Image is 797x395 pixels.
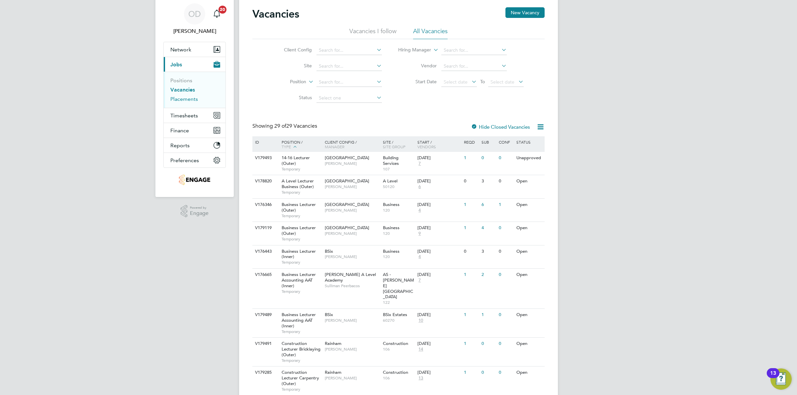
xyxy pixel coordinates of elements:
[398,79,437,85] label: Start Date
[164,72,225,108] div: Jobs
[417,231,422,236] span: 9
[413,27,448,39] li: All Vacancies
[417,249,461,254] div: [DATE]
[253,152,277,164] div: V179493
[170,96,198,102] a: Placements
[253,199,277,211] div: V176346
[325,318,380,323] span: [PERSON_NAME]
[282,202,316,213] span: Business Lecturer (Outer)
[515,152,544,164] div: Unapproved
[164,138,225,153] button: Reports
[253,175,277,187] div: V178820
[325,144,344,149] span: Manager
[480,338,497,350] div: 0
[325,161,380,166] span: [PERSON_NAME]
[480,309,497,321] div: 1
[274,47,312,53] label: Client Config
[325,155,369,161] span: [GEOGRAPHIC_DATA]
[497,175,514,187] div: 0
[316,94,382,103] input: Select one
[383,225,399,230] span: Business
[282,155,310,166] span: 14-16 Lecturer (Outer)
[393,47,431,53] label: Hiring Manager
[253,245,277,258] div: V176443
[441,62,507,71] input: Search for...
[490,79,514,85] span: Select date
[323,136,381,152] div: Client Config /
[398,63,437,69] label: Vendor
[164,108,225,123] button: Timesheets
[253,222,277,234] div: V179119
[316,78,382,87] input: Search for...
[417,278,422,283] span: 7
[282,289,321,294] span: Temporary
[210,3,223,25] a: 20
[325,369,341,375] span: Rainham
[181,205,209,218] a: Powered byEngage
[282,144,291,149] span: Type
[163,3,226,35] a: OD[PERSON_NAME]
[170,112,198,119] span: Timesheets
[770,373,776,382] div: 13
[417,184,422,190] span: 6
[515,366,544,379] div: Open
[515,269,544,281] div: Open
[417,178,461,184] div: [DATE]
[253,309,277,321] div: V179489
[316,62,382,71] input: Search for...
[417,161,422,166] span: 7
[497,309,514,321] div: 0
[417,370,461,375] div: [DATE]
[383,341,408,346] span: Construction
[480,366,497,379] div: 0
[282,312,316,329] span: Business Lecturer Accounting AAT (Inner)
[515,309,544,321] div: Open
[268,79,306,85] label: Position
[462,309,480,321] div: 1
[383,202,399,207] span: Business
[170,157,199,164] span: Preferences
[462,152,480,164] div: 1
[417,208,422,213] span: 4
[417,225,461,231] div: [DATE]
[383,347,414,352] span: 106
[462,199,480,211] div: 1
[383,318,414,323] span: 60270
[497,136,514,148] div: Conf
[325,225,369,230] span: [GEOGRAPHIC_DATA]
[170,142,190,149] span: Reports
[383,184,414,189] span: 50120
[253,338,277,350] div: V179491
[515,175,544,187] div: Open
[282,178,314,189] span: A Level Lecturer Business (Outer)
[480,136,497,148] div: Sub
[441,46,507,55] input: Search for...
[383,155,399,166] span: Building Services
[170,77,192,84] a: Positions
[190,211,209,216] span: Engage
[383,166,414,172] span: 107
[383,231,414,236] span: 120
[325,312,333,317] span: BSix
[164,153,225,167] button: Preferences
[274,95,312,100] label: Status
[219,6,226,14] span: 20
[383,248,399,254] span: Business
[497,269,514,281] div: 0
[383,272,414,300] span: AS - [PERSON_NAME][GEOGRAPHIC_DATA]
[282,166,321,172] span: Temporary
[274,123,286,129] span: 29 of
[462,338,480,350] div: 1
[252,7,299,21] h2: Vacancies
[515,136,544,148] div: Status
[471,124,530,130] label: Hide Closed Vacancies
[478,77,487,86] span: To
[325,231,380,236] span: [PERSON_NAME]
[325,254,380,259] span: [PERSON_NAME]
[282,225,316,236] span: Business Lecturer (Outer)
[383,300,414,305] span: 122
[462,136,480,148] div: Reqd
[462,222,480,234] div: 1
[252,123,318,130] div: Showing
[253,136,277,148] div: ID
